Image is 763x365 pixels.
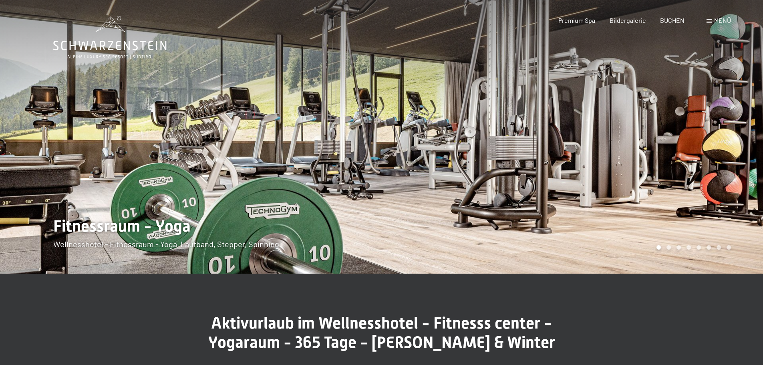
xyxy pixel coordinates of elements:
div: Carousel Page 5 [697,245,701,250]
div: Carousel Page 7 [717,245,721,250]
div: Carousel Page 4 [686,245,691,250]
div: Carousel Page 2 [666,245,671,250]
a: Premium Spa [558,16,595,24]
span: Menü [714,16,731,24]
a: BUCHEN [660,16,684,24]
div: Carousel Page 6 [707,245,711,250]
span: Aktivurlaub im Wellnesshotel - Fitnesss center - Yogaraum - 365 Tage - [PERSON_NAME] & Winter [208,314,555,352]
div: Carousel Page 8 [727,245,731,250]
div: Carousel Page 3 [676,245,681,250]
div: Carousel Pagination [654,245,731,250]
div: Carousel Page 1 (Current Slide) [656,245,661,250]
a: Bildergalerie [610,16,646,24]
